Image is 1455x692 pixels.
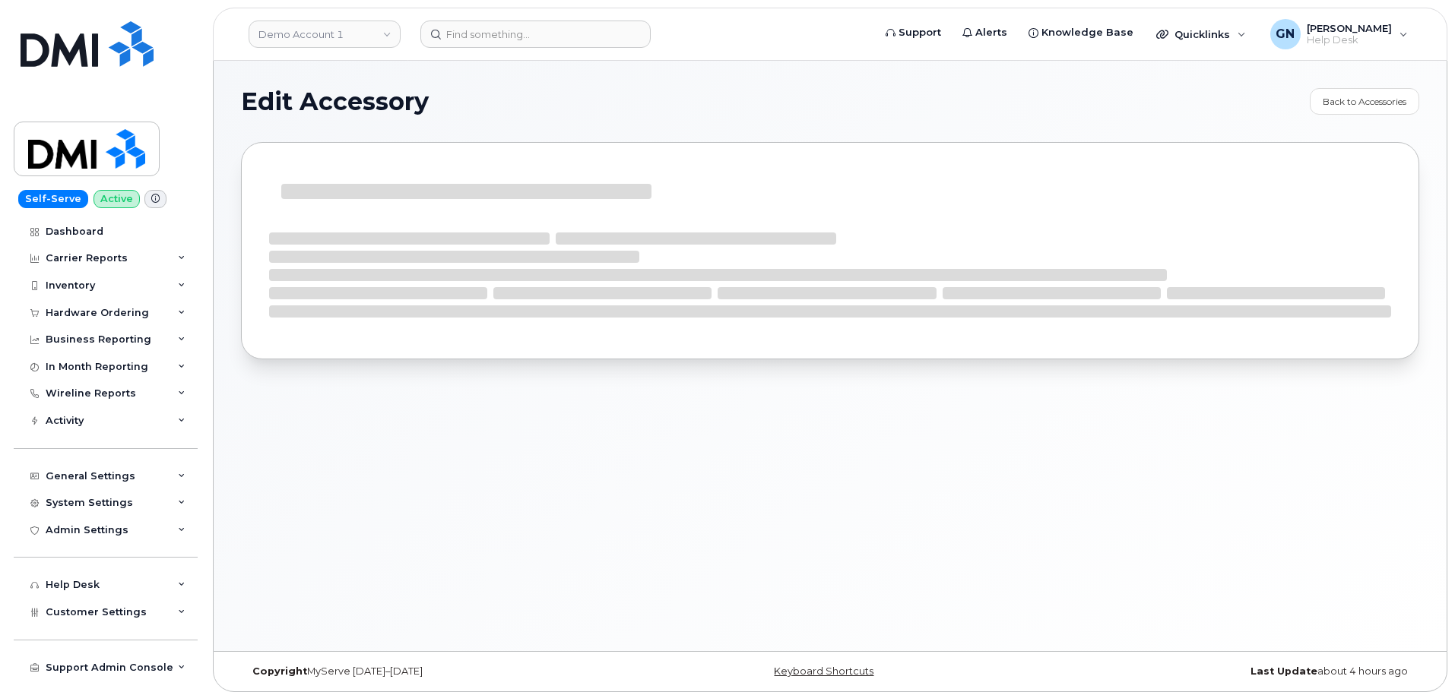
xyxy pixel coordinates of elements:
strong: Copyright [252,665,307,677]
a: Back to Accessories [1310,88,1419,115]
div: MyServe [DATE]–[DATE] [241,665,634,678]
span: Edit Accessory [241,90,429,113]
a: Keyboard Shortcuts [774,665,873,677]
div: about 4 hours ago [1026,665,1419,678]
strong: Last Update [1251,665,1317,677]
